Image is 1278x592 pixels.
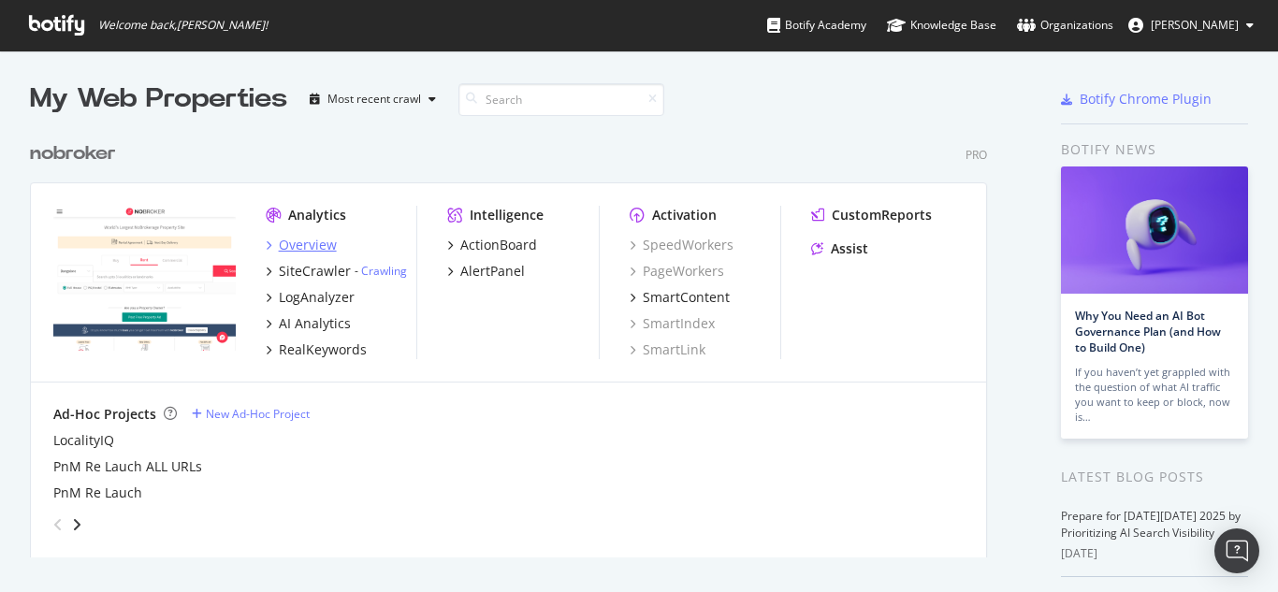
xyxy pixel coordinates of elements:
div: Botify Chrome Plugin [1080,90,1212,108]
div: Organizations [1017,16,1113,35]
a: AI Analytics [266,314,351,333]
div: RealKeywords [279,340,367,359]
div: Knowledge Base [887,16,996,35]
div: ActionBoard [460,236,537,254]
div: LogAnalyzer [279,288,355,307]
div: My Web Properties [30,80,287,118]
div: angle-right [70,515,83,534]
div: nobroker [30,140,116,167]
a: Why You Need an AI Bot Governance Plan (and How to Build One) [1075,308,1221,355]
a: Assist [811,239,868,258]
div: angle-left [46,510,70,540]
a: PageWorkers [630,262,724,281]
a: PnM Re Lauch [53,484,142,502]
a: RealKeywords [266,340,367,359]
div: AI Analytics [279,314,351,333]
div: CustomReports [832,206,932,224]
a: LocalityIQ [53,431,114,450]
div: If you haven’t yet grappled with the question of what AI traffic you want to keep or block, now is… [1075,365,1234,425]
div: Pro [966,147,987,163]
div: SiteCrawler [279,262,351,281]
span: Rahul Tiwari [1151,17,1239,33]
a: Botify Chrome Plugin [1061,90,1212,108]
a: nobroker [30,140,123,167]
a: LogAnalyzer [266,288,355,307]
div: Botify news [1061,139,1248,160]
a: SpeedWorkers [630,236,733,254]
a: SiteCrawler- Crawling [266,262,407,281]
a: SmartContent [630,288,730,307]
input: Search [458,83,664,116]
span: Welcome back, [PERSON_NAME] ! [98,18,268,33]
div: Ad-Hoc Projects [53,405,156,424]
div: Intelligence [470,206,544,224]
div: New Ad-Hoc Project [206,406,310,422]
div: Botify Academy [767,16,866,35]
a: Prepare for [DATE][DATE] 2025 by Prioritizing AI Search Visibility [1061,508,1241,541]
div: - [355,263,407,279]
div: Analytics [288,206,346,224]
button: [PERSON_NAME] [1113,10,1269,40]
div: Latest Blog Posts [1061,467,1248,487]
div: AlertPanel [460,262,525,281]
a: PnM Re Lauch ALL URLs [53,457,202,476]
div: SmartContent [643,288,730,307]
img: Why You Need an AI Bot Governance Plan (and How to Build One) [1061,166,1248,294]
a: ActionBoard [447,236,537,254]
button: Most recent crawl [302,84,443,114]
div: Overview [279,236,337,254]
a: CustomReports [811,206,932,224]
div: [DATE] [1061,545,1248,562]
div: Most recent crawl [327,94,421,105]
a: SmartLink [630,340,705,359]
a: Crawling [361,263,407,279]
div: Activation [652,206,717,224]
div: Assist [831,239,868,258]
a: SmartIndex [630,314,715,333]
a: Overview [266,236,337,254]
div: Open Intercom Messenger [1214,528,1259,573]
a: New Ad-Hoc Project [192,406,310,422]
a: AlertPanel [447,262,525,281]
img: nobroker.com [53,206,236,352]
div: grid [30,118,1002,557]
